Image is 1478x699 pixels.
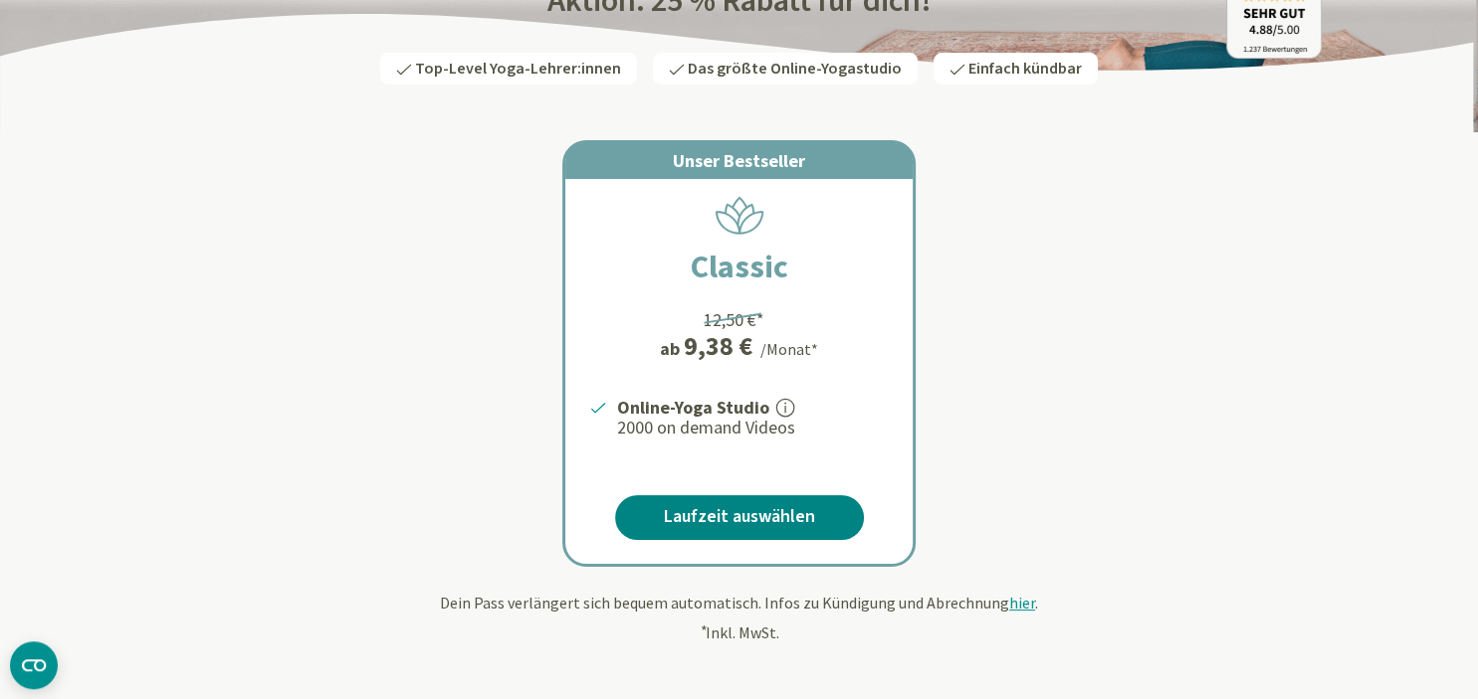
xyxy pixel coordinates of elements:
[704,306,764,333] div: 12,50 €*
[617,416,889,439] p: 2000 on demand Videos
[1009,593,1035,612] span: hier
[760,337,818,361] div: /Monat*
[673,149,805,172] span: Unser Bestseller
[615,495,864,540] a: Laufzeit auswählen
[684,333,752,359] div: 9,38 €
[10,641,58,689] button: CMP-Widget öffnen
[157,591,1322,644] div: Dein Pass verlängert sich bequem automatisch. Infos zu Kündigung und Abrechnung . Inkl. MwSt.
[968,58,1082,80] span: Einfach kündbar
[415,58,621,80] span: Top-Level Yoga-Lehrer:innen
[660,335,684,362] span: ab
[617,396,769,419] strong: Online-Yoga Studio
[643,243,836,290] h2: Classic
[688,58,902,80] span: Das größte Online-Yogastudio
